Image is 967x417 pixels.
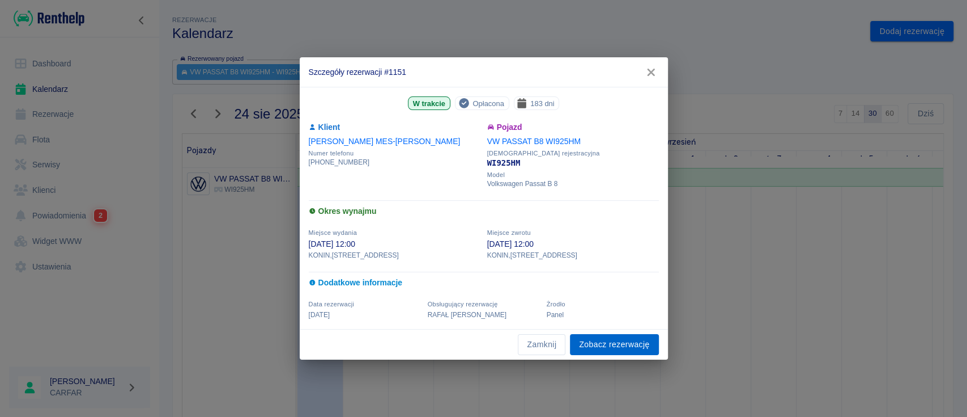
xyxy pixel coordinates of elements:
h6: Pojazd [487,121,659,133]
p: Panel [547,310,659,320]
span: Obsługujący rezerwację [428,301,498,308]
p: [PHONE_NUMBER] [309,157,480,167]
span: W trakcie [408,98,450,109]
button: Zamknij [518,334,565,355]
p: [DATE] [309,310,421,320]
span: Opłacona [468,98,508,109]
h6: Klient [309,121,480,133]
span: Miejsce zwrotu [487,229,531,236]
span: Miejsce wydania [309,229,357,236]
p: [DATE] 12:00 [309,238,480,250]
span: 183 dni [526,98,559,109]
span: Numer telefonu [309,150,480,157]
a: [PERSON_NAME] MES-[PERSON_NAME] [309,137,461,146]
h2: Szczegóły rezerwacji #1151 [300,57,668,87]
span: [DEMOGRAPHIC_DATA] rejestracyjna [487,150,659,157]
span: Data rezerwacji [309,301,355,308]
p: KONIN , [STREET_ADDRESS] [487,250,659,260]
span: Żrodło [547,301,565,308]
p: [DATE] 12:00 [487,238,659,250]
p: Volkswagen Passat B 8 [487,179,659,189]
a: Zobacz rezerwację [570,334,658,355]
h6: Okres wynajmu [309,205,659,217]
p: WI925HM [487,157,659,169]
h6: Dodatkowe informacje [309,277,659,289]
a: VW PASSAT B8 WI925HM [487,137,581,146]
p: RAFAŁ [PERSON_NAME] [428,310,540,320]
span: Model [487,171,659,179]
p: KONIN , [STREET_ADDRESS] [309,250,480,260]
